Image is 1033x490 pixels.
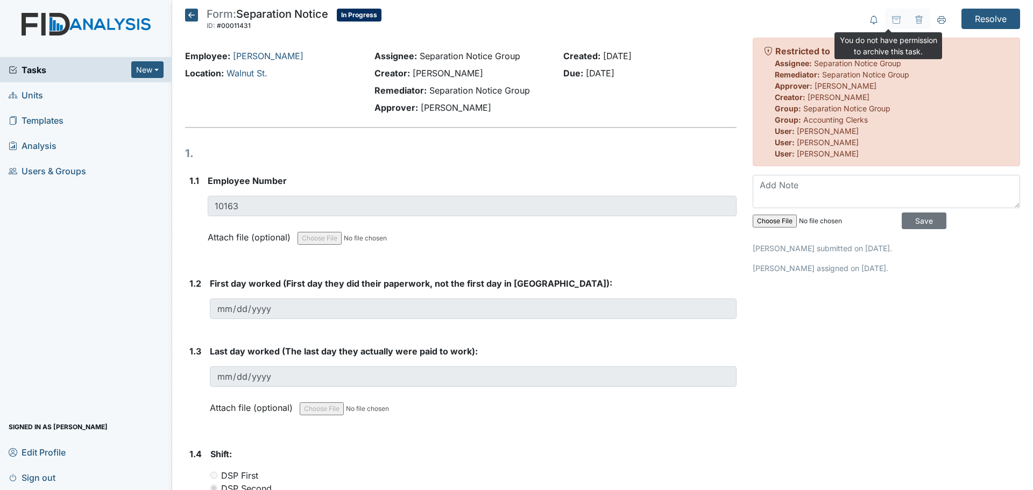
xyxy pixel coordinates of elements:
[131,61,164,78] button: New
[797,149,859,158] span: [PERSON_NAME]
[9,112,63,129] span: Templates
[603,51,632,61] span: [DATE]
[9,162,86,179] span: Users & Groups
[207,22,215,30] span: ID:
[9,418,108,435] span: Signed in as [PERSON_NAME]
[374,85,427,96] strong: Remediator:
[210,472,217,479] input: DSP First
[189,448,202,460] label: 1.4
[413,68,483,79] span: [PERSON_NAME]
[189,345,201,358] label: 1.3
[775,104,801,113] strong: Group:
[775,81,812,90] strong: Approver:
[217,22,251,30] span: #00011431
[797,138,859,147] span: [PERSON_NAME]
[586,68,614,79] span: [DATE]
[775,70,820,79] strong: Remediator:
[9,137,56,154] span: Analysis
[753,243,1020,254] p: [PERSON_NAME] submitted on [DATE].
[429,85,530,96] span: Separation Notice Group
[9,87,43,103] span: Units
[775,138,795,147] strong: User:
[9,469,55,486] span: Sign out
[420,51,520,61] span: Separation Notice Group
[9,63,131,76] a: Tasks
[210,449,232,459] span: Shift:
[775,46,830,56] strong: Restricted to
[834,32,942,59] div: You do not have permission to archive this task.
[563,51,600,61] strong: Created:
[210,278,612,289] span: First day worked (First day they did their paperwork, not the first day in [GEOGRAPHIC_DATA]):
[9,444,66,460] span: Edit Profile
[775,115,801,124] strong: Group:
[803,115,868,124] span: Accounting Clerks
[210,346,478,357] span: Last day worked (The last day they actually were paid to work):
[421,102,491,113] span: [PERSON_NAME]
[961,9,1020,29] input: Resolve
[775,93,805,102] strong: Creator:
[797,126,859,136] span: [PERSON_NAME]
[189,277,201,290] label: 1.2
[822,70,909,79] span: Separation Notice Group
[208,175,287,186] span: Employee Number
[208,225,295,244] label: Attach file (optional)
[814,59,901,68] span: Separation Notice Group
[374,102,418,113] strong: Approver:
[775,149,795,158] strong: User:
[563,68,583,79] strong: Due:
[337,9,381,22] span: In Progress
[227,68,267,79] a: Walnut St.
[207,8,236,20] span: Form:
[815,81,876,90] span: [PERSON_NAME]
[221,469,258,482] label: DSP First
[207,9,328,32] div: Separation Notice
[803,104,890,113] span: Separation Notice Group
[185,68,224,79] strong: Location:
[210,395,297,414] label: Attach file (optional)
[233,51,303,61] a: [PERSON_NAME]
[753,262,1020,274] p: [PERSON_NAME] assigned on [DATE].
[808,93,869,102] span: [PERSON_NAME]
[185,145,737,161] h1: 1.
[185,51,230,61] strong: Employee:
[902,212,946,229] input: Save
[374,68,410,79] strong: Creator:
[374,51,417,61] strong: Assignee:
[775,126,795,136] strong: User:
[775,59,812,68] strong: Assignee:
[189,174,199,187] label: 1.1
